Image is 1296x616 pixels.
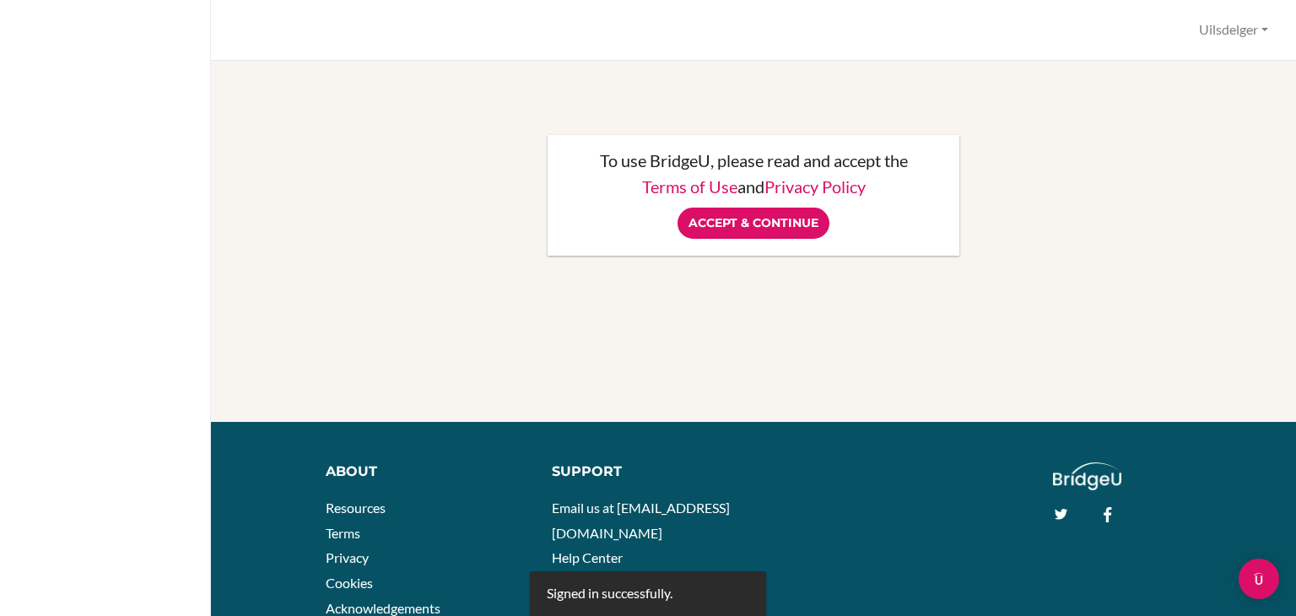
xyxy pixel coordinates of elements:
input: Accept & Continue [678,208,829,239]
a: Help Center [552,549,623,565]
p: To use BridgeU, please read and accept the [564,152,942,169]
a: Terms [326,525,360,541]
div: Open Intercom Messenger [1239,559,1279,599]
a: Resources [326,500,386,516]
img: logo_white@2x-f4f0deed5e89b7ecb1c2cc34c3e3d731f90f0f143d5ea2071677605dd97b5244.png [1053,462,1121,490]
p: and [564,178,942,195]
a: Privacy [326,549,369,565]
div: About [326,462,527,482]
div: Signed in successfully. [547,584,672,603]
a: Email us at [EMAIL_ADDRESS][DOMAIN_NAME] [552,500,730,541]
button: Uilsdelger [1191,14,1276,46]
a: Privacy Policy [764,176,866,197]
div: Support [552,462,740,482]
a: Terms of Use [642,176,737,197]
